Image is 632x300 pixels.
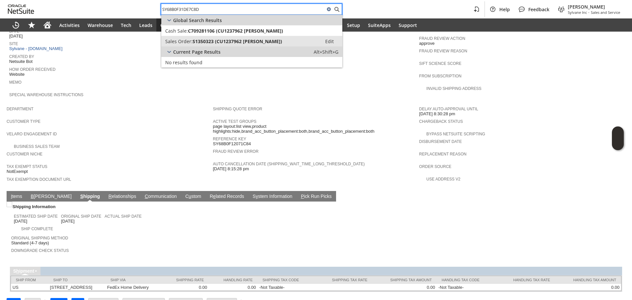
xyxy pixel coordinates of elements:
a: Disbursement Date [419,139,462,144]
svg: Shortcuts [28,21,36,29]
span: Opportunities [160,22,192,28]
a: Sales Order:S1350323 (CU1237962 [PERSON_NAME])Edit: [161,36,342,46]
div: Handling Rate [214,278,252,282]
span: Warehouse [88,22,113,28]
img: Unchecked [7,202,12,207]
td: FedEx Home Delivery [105,284,162,291]
a: From Subscription [419,74,461,78]
span: Activities [59,22,80,28]
a: Replacement reason [419,152,466,156]
span: [DATE] 8:30:28 pm [419,111,455,117]
a: Estimated Ship Date [14,214,58,219]
div: Shipping Tax Amount [377,278,432,282]
span: Sylvane Inc [568,10,587,15]
div: Shipping Information [11,203,313,210]
td: 0.00 [209,284,257,291]
a: Cash Sale:C709281106 (CU1237962 [PERSON_NAME])Edit: [161,25,342,36]
a: Downgrade Check Status [11,248,69,253]
a: Support [395,18,421,32]
span: S1350323 (CU1237962 [PERSON_NAME]) [193,38,282,44]
span: No results found [165,59,202,66]
div: Handling Tax Amount [560,278,616,282]
a: Fraud Review Action [419,36,465,41]
a: Auto Cancellation Date (shipping_wait_time_long_threshold_date) [213,162,365,166]
a: Order Source [419,164,451,169]
span: Alt+Shift+G [314,49,338,55]
a: Original Ship Date [61,214,101,219]
a: Bypass NetSuite Scripting [426,132,485,136]
span: approve [419,41,434,46]
a: Relationships [107,194,138,200]
span: Standard (4-7 days) [11,240,49,246]
span: h [16,268,19,274]
span: Current Page Results [173,49,221,55]
span: Feedback [528,6,549,13]
a: Customer Niche [7,152,42,156]
span: P [301,194,304,199]
span: - [588,10,590,15]
td: -Not Taxable- [258,284,316,291]
a: Delay Auto-Approval Until [419,107,478,111]
span: Netsuite Bot [9,59,33,64]
div: Shipping Rate [167,278,204,282]
a: No results found [161,57,342,68]
span: Oracle Guided Learning Widget. To move around, please hold and drag [612,139,624,150]
a: Setup [343,18,364,32]
span: Sales and Service [591,10,620,15]
a: Actual Ship Date [105,214,142,219]
a: Sylvane - [DOMAIN_NAME] [9,46,64,51]
a: Opportunities [156,18,196,32]
div: Handling Tax Rate [501,278,550,282]
svg: Home [43,21,51,29]
span: u [189,194,191,199]
a: Active Test Groups [213,119,256,124]
a: Home [39,18,55,32]
span: Leads [139,22,152,28]
a: Shipping [79,194,102,200]
a: Tax Exemption Document URL [7,177,71,182]
a: Shipping Quote Error [213,107,262,111]
a: Activities [55,18,84,32]
a: How Order Received [9,67,56,72]
a: Created By [9,54,34,59]
a: Use Address V2 [426,177,460,181]
div: Shipping Tax Rate [321,278,367,282]
a: Leads [135,18,156,32]
span: R [109,194,112,199]
a: Related Records [208,194,246,200]
a: Items [9,194,24,200]
span: [DATE] [14,219,27,224]
a: B[PERSON_NAME] [29,194,73,200]
span: [DATE] [61,219,74,224]
span: [DATE] [9,34,23,39]
a: Warehouse [84,18,117,32]
a: Special Warehouse Instructions [9,93,83,97]
iframe: Click here to launch Oracle Guided Learning Help Panel [612,126,624,150]
input: Search [161,5,325,13]
span: [PERSON_NAME] [568,4,620,10]
span: B [31,194,34,199]
div: Ship From [16,278,43,282]
a: Ship Complete [21,227,53,231]
a: Fraud Review Error [213,149,259,154]
div: Shortcuts [24,18,39,32]
a: Memo [9,80,21,85]
span: Support [399,22,417,28]
td: 0.00 [372,284,437,291]
a: Original Shipping Method [11,236,68,240]
a: Pick Run Picks [299,194,333,200]
a: SuiteApps [364,18,395,32]
div: Shipping Tax Code [263,278,311,282]
span: y [256,194,258,199]
a: Business Sales Team [14,144,60,149]
span: C709281106 (CU1237962 [PERSON_NAME]) [188,28,283,34]
a: Site [9,41,18,46]
span: Tech [121,22,131,28]
span: page layout:list view,product highlights:hide,brand_acc_button_placement:both,brand_acc_button_pl... [213,124,416,134]
a: Edit: [318,37,341,45]
a: Fraud Review Reason [419,49,467,53]
span: Website [9,72,25,77]
div: Handling Tax Code [442,278,492,282]
span: Cash Sale: [165,28,188,34]
span: Global Search Results [173,17,222,23]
